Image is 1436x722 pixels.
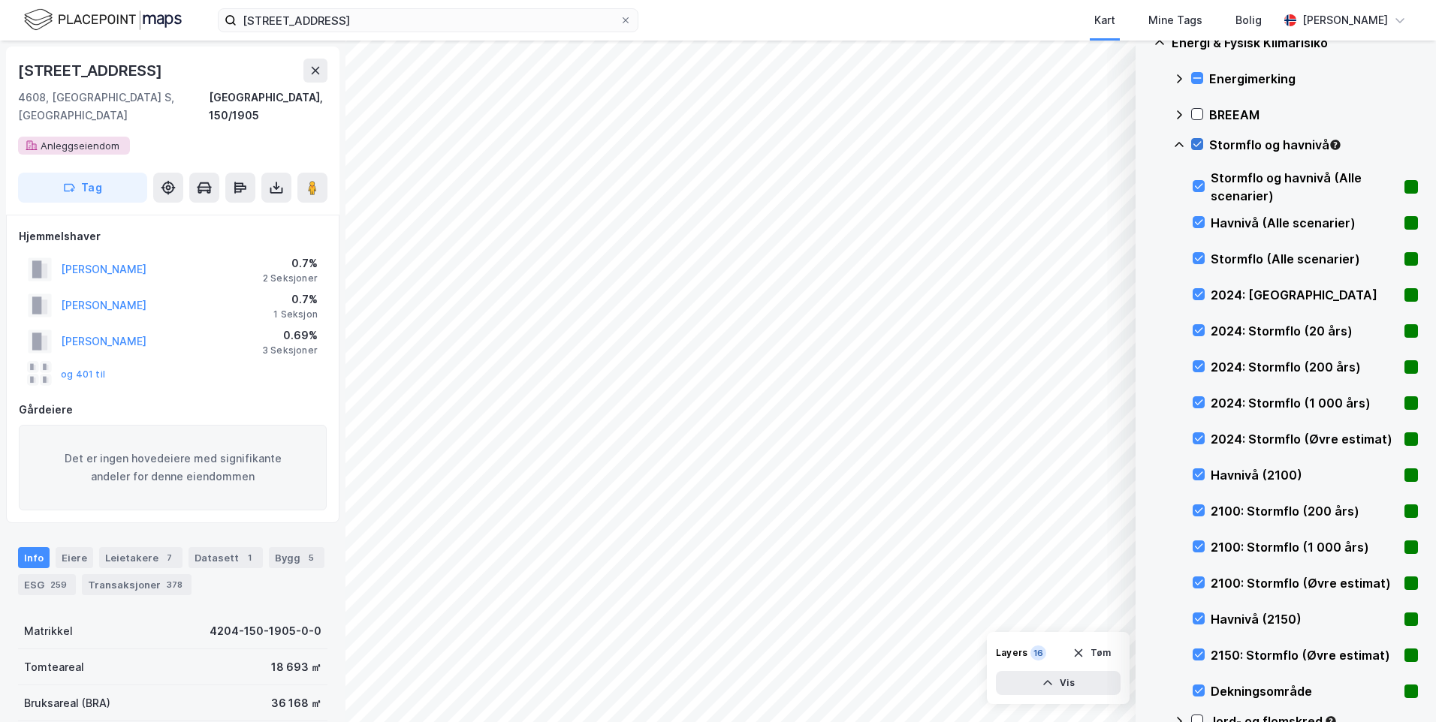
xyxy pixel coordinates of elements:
div: Det er ingen hovedeiere med signifikante andeler for denne eiendommen [19,425,327,510]
div: BREEAM [1209,106,1418,124]
div: 2024: Stormflo (1 000 års) [1211,394,1398,412]
div: ESG [18,574,76,595]
div: Tooltip anchor [1329,138,1342,152]
div: Havnivå (Alle scenarier) [1211,214,1398,232]
div: Hjemmelshaver [19,227,327,245]
div: [GEOGRAPHIC_DATA], 150/1905 [209,89,327,125]
div: 36 168 ㎡ [271,694,321,712]
div: Eiere [56,547,93,568]
div: 4204-150-1905-0-0 [210,622,321,640]
div: 2100: Stormflo (1 000 års) [1211,538,1398,556]
div: 3 Seksjoner [262,344,318,356]
div: 2024: Stormflo (200 års) [1211,358,1398,376]
button: Vis [996,671,1121,695]
div: 2024: [GEOGRAPHIC_DATA] [1211,286,1398,304]
div: Leietakere [99,547,183,568]
div: [STREET_ADDRESS] [18,59,165,83]
div: 2150: Stormflo (Øvre estimat) [1211,646,1398,664]
div: Tomteareal [24,658,84,676]
input: Søk på adresse, matrikkel, gårdeiere, leietakere eller personer [237,9,620,32]
div: Bygg [269,547,324,568]
div: 2 Seksjoner [263,272,318,284]
div: Kart [1094,11,1115,29]
div: 0.69% [262,326,318,344]
button: Tøm [1063,641,1121,665]
div: Dekningsområde [1211,682,1398,700]
div: 5 [303,550,318,565]
div: 2100: Stormflo (Øvre estimat) [1211,574,1398,592]
div: 7 [161,550,176,565]
div: Bruksareal (BRA) [24,694,110,712]
div: Layers [996,647,1027,659]
div: Energimerking [1209,70,1418,88]
div: Gårdeiere [19,401,327,419]
div: 4608, [GEOGRAPHIC_DATA] S, [GEOGRAPHIC_DATA] [18,89,209,125]
div: Stormflo (Alle scenarier) [1211,250,1398,268]
div: 1 Seksjon [273,308,318,320]
div: [PERSON_NAME] [1302,11,1388,29]
div: 2024: Stormflo (Øvre estimat) [1211,430,1398,448]
div: 2024: Stormflo (20 års) [1211,322,1398,340]
button: Tag [18,173,147,203]
div: Stormflo og havnivå (Alle scenarier) [1211,169,1398,205]
div: Datasett [189,547,263,568]
iframe: Chat Widget [1361,650,1436,722]
div: 259 [47,577,70,592]
div: 2100: Stormflo (200 års) [1211,502,1398,520]
div: Bolig [1235,11,1262,29]
div: 378 [164,577,186,592]
div: Transaksjoner [82,574,192,595]
div: Energi & Fysisk Klimarisiko [1172,34,1418,52]
img: logo.f888ab2527a4732fd821a326f86c7f29.svg [24,7,182,33]
div: 18 693 ㎡ [271,658,321,676]
div: Info [18,547,50,568]
div: 0.7% [273,290,318,308]
div: 1 [242,550,257,565]
div: Havnivå (2100) [1211,466,1398,484]
div: 16 [1030,645,1046,660]
div: 0.7% [263,254,318,272]
div: Mine Tags [1148,11,1202,29]
div: Stormflo og havnivå [1209,136,1418,154]
div: Havnivå (2150) [1211,610,1398,628]
div: Matrikkel [24,622,73,640]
